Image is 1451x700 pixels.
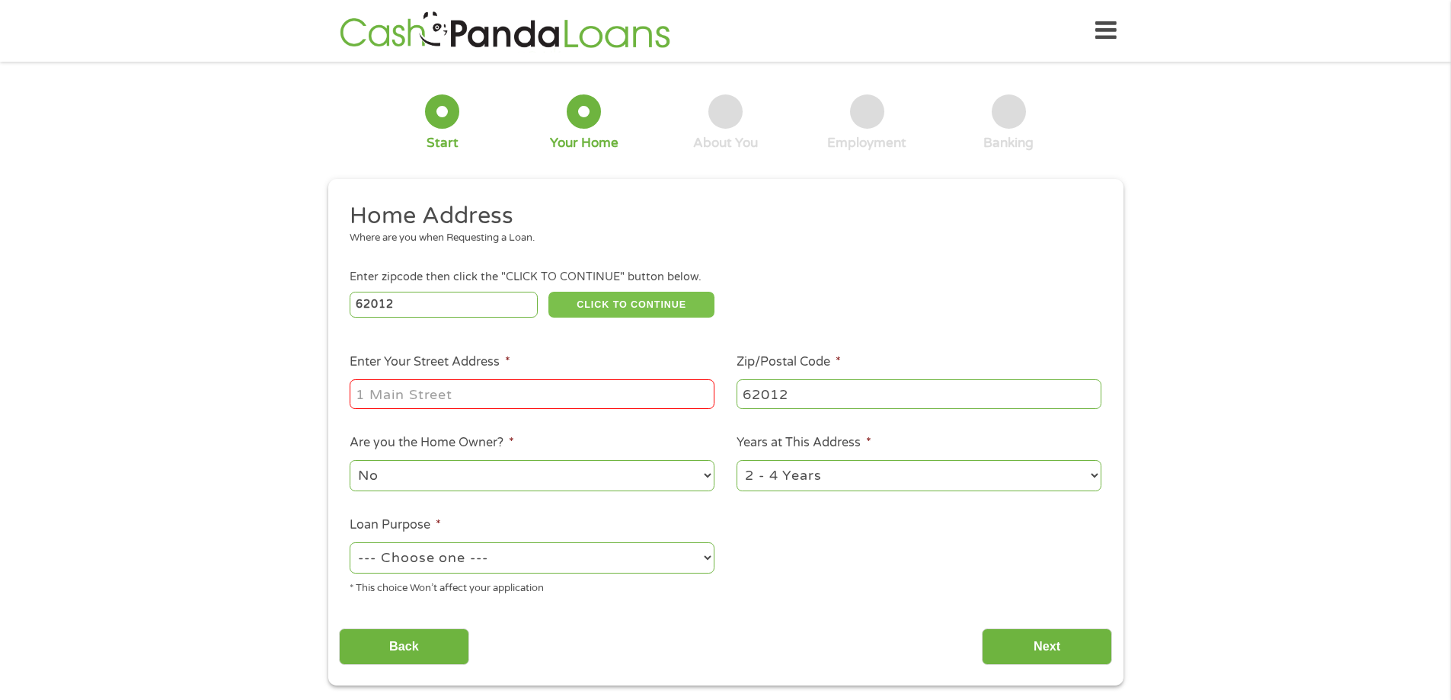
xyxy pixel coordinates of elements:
input: Enter Zipcode (e.g 01510) [350,292,538,318]
div: Banking [983,135,1034,152]
img: GetLoanNow Logo [335,9,675,53]
div: * This choice Won’t affect your application [350,576,714,596]
button: CLICK TO CONTINUE [548,292,714,318]
input: Next [982,628,1112,666]
div: About You [693,135,758,152]
div: Your Home [550,135,618,152]
label: Zip/Postal Code [737,354,841,370]
div: Start [427,135,459,152]
input: 1 Main Street [350,379,714,408]
h2: Home Address [350,201,1090,232]
label: Years at This Address [737,435,871,451]
div: Where are you when Requesting a Loan. [350,231,1090,246]
label: Loan Purpose [350,517,441,533]
div: Enter zipcode then click the "CLICK TO CONTINUE" button below. [350,269,1101,286]
label: Enter Your Street Address [350,354,510,370]
div: Employment [827,135,906,152]
label: Are you the Home Owner? [350,435,514,451]
input: Back [339,628,469,666]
